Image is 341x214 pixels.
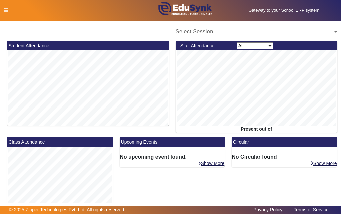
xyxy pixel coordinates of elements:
a: Privacy Policy [250,205,286,214]
span: Select Session [176,29,213,34]
h6: No Circular found [232,154,337,160]
mat-card-header: Circular [232,137,337,147]
div: Present out of [176,126,337,133]
a: Terms of Service [290,205,332,214]
mat-card-header: Class Attendance [7,137,113,147]
h5: Gateway to your School ERP system [231,8,337,13]
a: Show More [198,160,225,166]
div: Staff Attendance [177,42,233,49]
p: © 2025 Zipper Technologies Pvt. Ltd. All rights reserved. [9,206,126,213]
mat-card-header: Upcoming Events [120,137,225,147]
h6: No upcoming event found. [120,154,225,160]
a: Show More [310,160,337,166]
mat-card-header: Student Attendance [7,41,169,50]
